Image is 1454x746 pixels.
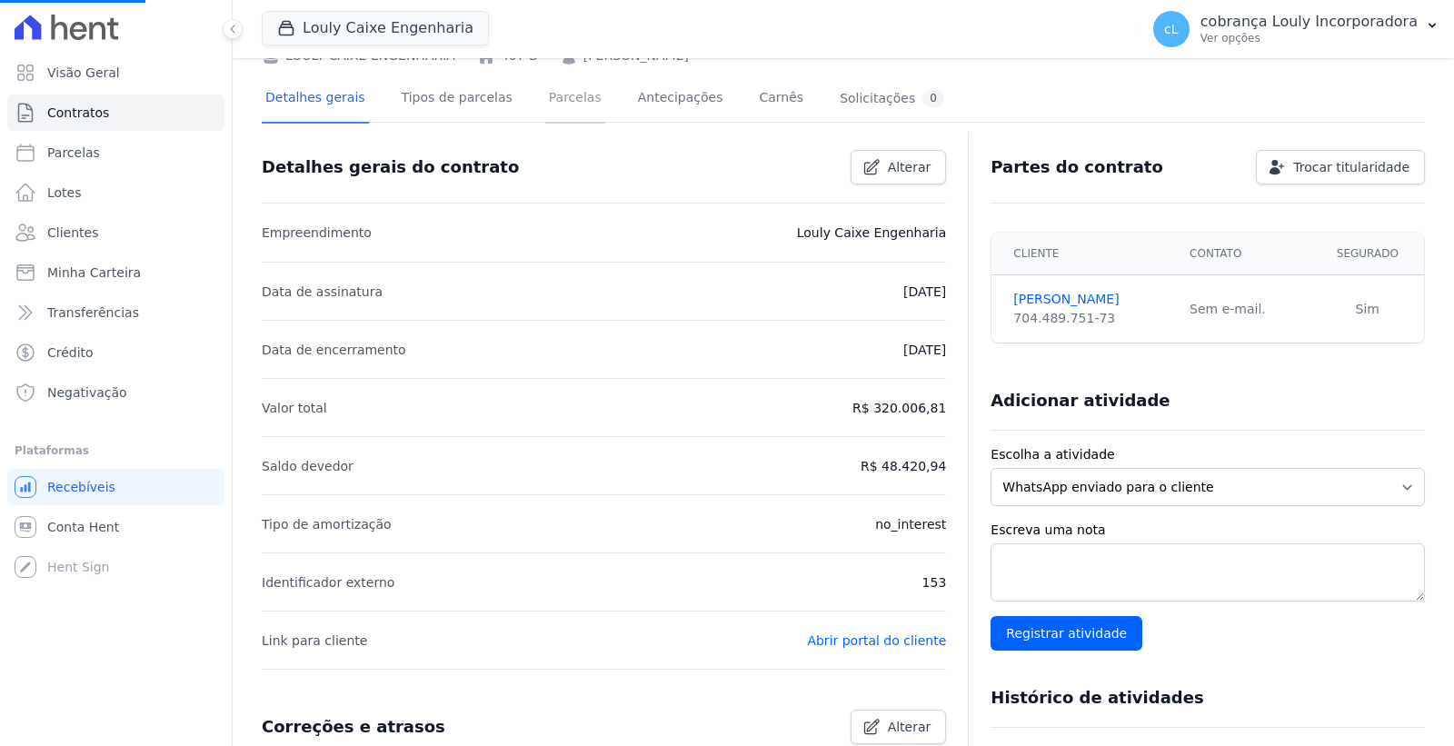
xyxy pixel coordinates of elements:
a: Clientes [7,214,224,251]
p: Data de assinatura [262,281,383,303]
a: Tipos de parcelas [398,75,516,124]
p: cobrança Louly Incorporadora [1200,13,1418,31]
h3: Adicionar atividade [991,390,1170,412]
label: Escolha a atividade [991,445,1425,464]
td: Sem e-mail. [1179,275,1311,343]
span: Alterar [888,718,931,736]
p: R$ 48.420,94 [861,455,946,477]
p: [DATE] [903,281,946,303]
span: cL [1164,23,1179,35]
span: Visão Geral [47,64,120,82]
label: Escreva uma nota [991,521,1425,540]
span: Transferências [47,303,139,322]
a: Crédito [7,334,224,371]
a: Trocar titularidade [1256,150,1425,184]
span: Crédito [47,343,94,362]
th: Contato [1179,233,1311,275]
div: 0 [922,90,944,107]
div: 704.489.751-73 [1013,309,1168,328]
h3: Histórico de atividades [991,687,1203,709]
span: Minha Carteira [47,264,141,282]
p: R$ 320.006,81 [852,397,946,419]
a: Carnês [755,75,807,124]
a: Detalhes gerais [262,75,369,124]
a: [PERSON_NAME] [1013,290,1168,309]
span: Lotes [47,184,82,202]
p: Louly Caixe Engenharia [797,222,947,244]
span: Trocar titularidade [1293,158,1409,176]
p: no_interest [875,513,946,535]
button: cL cobrança Louly Incorporadora Ver opções [1139,4,1454,55]
a: Solicitações0 [836,75,948,124]
p: Empreendimento [262,222,372,244]
a: Antecipações [634,75,727,124]
p: Data de encerramento [262,339,406,361]
span: Recebíveis [47,478,115,496]
h3: Correções e atrasos [262,716,445,738]
a: Alterar [851,710,947,744]
button: Louly Caixe Engenharia [262,11,489,45]
p: Tipo de amortização [262,513,392,535]
a: Parcelas [545,75,605,124]
div: Solicitações [840,90,944,107]
div: Plataformas [15,440,217,462]
p: 153 [922,572,947,593]
span: Conta Hent [47,518,119,536]
a: Parcelas [7,134,224,171]
a: Contratos [7,94,224,131]
span: Parcelas [47,144,100,162]
span: Clientes [47,224,98,242]
td: Sim [1311,275,1424,343]
h3: Partes do contrato [991,156,1163,178]
span: Contratos [47,104,109,122]
a: Alterar [851,150,947,184]
th: Cliente [991,233,1179,275]
p: Saldo devedor [262,455,354,477]
a: Visão Geral [7,55,224,91]
p: Ver opções [1200,31,1418,45]
a: Abrir portal do cliente [807,633,946,648]
h3: Detalhes gerais do contrato [262,156,519,178]
a: Recebíveis [7,469,224,505]
span: Alterar [888,158,931,176]
span: Negativação [47,383,127,402]
a: Negativação [7,374,224,411]
p: [DATE] [903,339,946,361]
th: Segurado [1311,233,1424,275]
p: Link para cliente [262,630,367,652]
p: Valor total [262,397,327,419]
a: Lotes [7,174,224,211]
p: Identificador externo [262,572,394,593]
a: Conta Hent [7,509,224,545]
a: Transferências [7,294,224,331]
input: Registrar atividade [991,616,1142,651]
a: Minha Carteira [7,254,224,291]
